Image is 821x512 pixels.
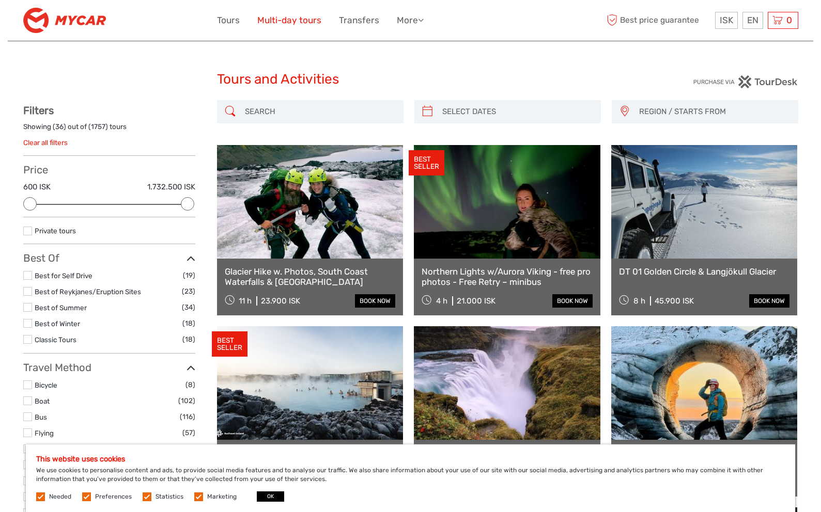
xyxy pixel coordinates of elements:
a: Classic Tours [35,335,76,344]
a: Best of Reykjanes/Eruption Sites [35,287,141,296]
a: DT 01 Golden Circle & Langjökull Glacier [619,266,790,277]
div: EN [742,12,763,29]
input: SELECT DATES [438,103,596,121]
a: book now [355,294,395,308]
span: (19) [183,269,195,281]
label: Statistics [156,492,183,501]
a: book now [749,294,789,308]
a: Tours [217,13,240,28]
span: (18) [182,333,195,345]
span: (116) [180,411,195,423]
a: Best for Self Drive [35,271,92,280]
label: 1757 [91,122,105,132]
input: SEARCH [241,103,398,121]
label: Marketing [207,492,237,501]
span: (387) [178,443,195,455]
a: Bus [35,413,47,421]
div: We use cookies to personalise content and ads, to provide social media features and to analyse ou... [26,444,795,512]
span: (34) [182,301,195,313]
a: Bicycle [35,381,57,389]
a: Transfers [339,13,379,28]
img: PurchaseViaTourDesk.png [693,75,798,88]
h1: Tours and Activities [217,71,605,88]
a: Best of Winter [35,319,80,328]
span: (18) [182,317,195,329]
a: Multi-day tours [257,13,321,28]
div: Showing ( ) out of ( ) tours [23,122,195,138]
div: 45.900 ISK [655,296,694,306]
span: 4 h [436,296,447,306]
label: Needed [49,492,71,501]
label: 36 [55,122,64,132]
h3: Travel Method [23,361,195,374]
a: Flying [35,429,54,437]
strong: Filters [23,104,54,117]
span: 11 h [239,296,252,306]
span: (23) [182,285,195,297]
a: Glacier Hike w. Photos, South Coast Waterfalls & [GEOGRAPHIC_DATA] [225,266,396,287]
label: 1.732.500 ISK [147,182,195,193]
a: Northern Lights w/Aurora Viking - free pro photos - Free Retry – minibus [422,266,593,287]
img: 3195-1797b0cd-02a8-4b19-8eb3-e1b3e2a469b3_logo_small.png [23,8,106,33]
a: Private tours [35,227,76,235]
a: More [397,13,424,28]
label: 600 ISK [23,182,51,193]
span: ISK [720,15,733,25]
h3: Price [23,164,195,176]
div: BEST SELLER [212,331,247,357]
span: (102) [178,395,195,407]
button: REGION / STARTS FROM [634,103,793,120]
span: (8) [185,379,195,391]
span: (57) [182,427,195,439]
span: 0 [785,15,794,25]
div: 21.000 ISK [457,296,495,306]
span: Best price guarantee [605,12,712,29]
button: OK [257,491,284,502]
button: Open LiveChat chat widget [119,16,131,28]
a: Boat [35,397,50,405]
div: 23.900 ISK [261,296,300,306]
h5: This website uses cookies [36,455,785,463]
h3: Best Of [23,252,195,264]
a: Clear all filters [23,138,68,147]
a: Best of Summer [35,303,87,312]
span: 8 h [633,296,645,306]
p: We're away right now. Please check back later! [14,18,117,26]
a: book now [552,294,593,308]
div: BEST SELLER [409,150,444,176]
label: Preferences [95,492,132,501]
